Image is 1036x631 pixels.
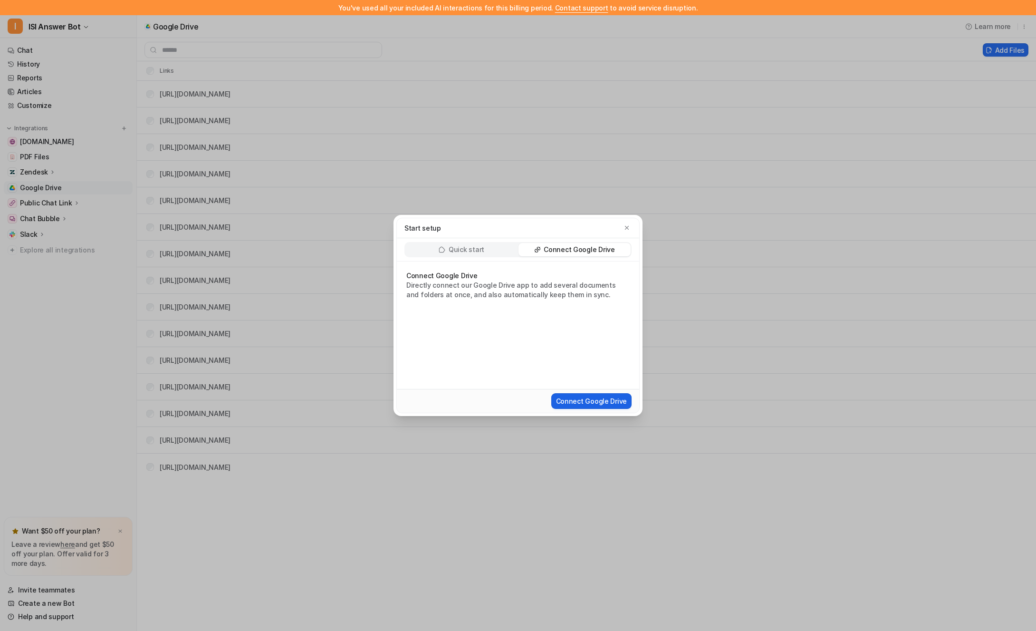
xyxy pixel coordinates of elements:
[551,393,632,409] button: Connect Google Drive
[449,245,484,254] p: Quick start
[406,281,630,300] p: Directly connect our Google Drive app to add several documents and folders at once, and also auto...
[544,245,614,254] p: Connect Google Drive
[406,271,630,281] p: Connect Google Drive
[404,223,441,233] p: Start setup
